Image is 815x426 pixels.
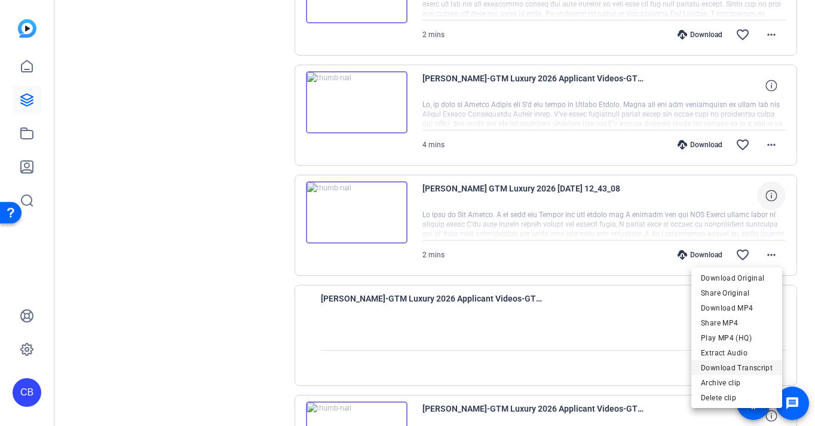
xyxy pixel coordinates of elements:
[701,361,773,375] span: Download Transcript
[701,316,773,330] span: Share MP4
[701,331,773,345] span: Play MP4 (HQ)
[701,271,773,285] span: Download Original
[701,376,773,390] span: Archive clip
[701,346,773,360] span: Extract Audio
[701,301,773,315] span: Download MP4
[701,286,773,300] span: Share Original
[701,391,773,405] span: Delete clip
